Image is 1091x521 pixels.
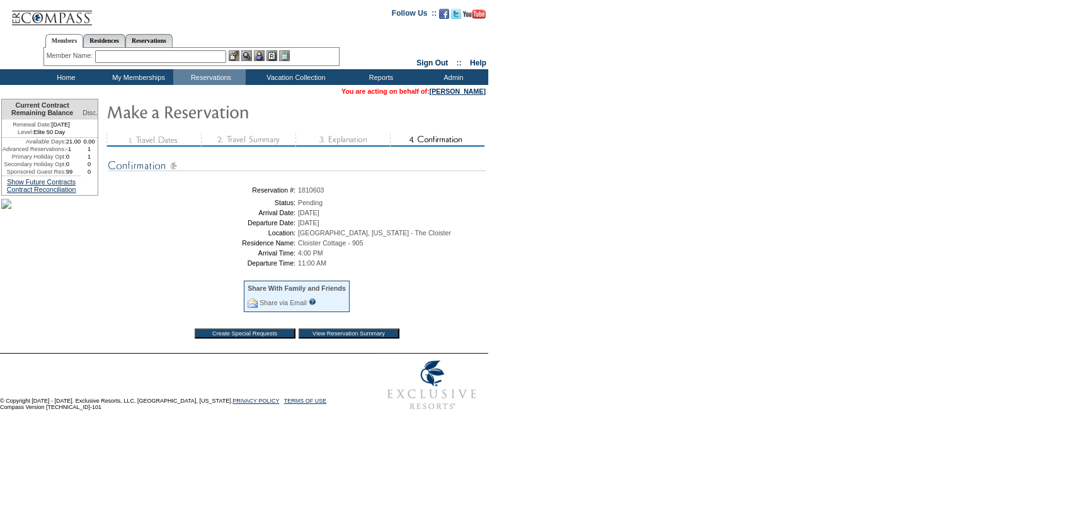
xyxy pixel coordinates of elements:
[254,50,265,61] img: Impersonate
[81,160,98,168] td: 0
[110,229,295,237] td: Location:
[232,398,279,404] a: PRIVACY POLICY
[451,13,461,20] a: Follow us on Twitter
[81,145,98,153] td: 1
[2,99,81,120] td: Current Contract Remaining Balance
[248,284,346,292] div: Share With Family and Friends
[110,259,295,267] td: Departure Time:
[106,99,358,124] img: Make Reservation
[457,59,462,67] span: ::
[295,133,390,147] img: step3_state3.gif
[470,59,486,67] a: Help
[173,69,246,85] td: Reservations
[451,9,461,19] img: Follow us on Twitter
[106,133,201,147] img: step1_state3.gif
[463,13,486,20] a: Subscribe to our YouTube Channel
[241,50,252,61] img: View
[195,328,295,339] input: Create Special Requests
[229,50,239,61] img: b_edit.gif
[2,138,66,145] td: Available Days:
[83,109,98,116] span: Disc.
[266,50,277,61] img: Reservations
[81,138,98,145] td: 0.00
[66,153,81,160] td: 0
[66,145,81,153] td: -1
[430,87,486,95] a: [PERSON_NAME]
[125,34,173,47] a: Reservations
[298,229,451,237] span: [GEOGRAPHIC_DATA], [US_STATE] - The Cloister
[298,239,363,247] span: Cloister Cottage - 905
[298,186,324,194] span: 1810603
[2,120,81,128] td: [DATE]
[416,59,448,67] a: Sign Out
[343,69,416,85] td: Reports
[81,168,98,176] td: 0
[7,186,76,193] a: Contract Reconciliation
[298,219,319,227] span: [DATE]
[279,50,290,61] img: b_calculator.gif
[47,50,95,61] div: Member Name:
[110,199,295,206] td: Status:
[110,249,295,257] td: Arrival Time:
[246,69,343,85] td: Vacation Collection
[439,9,449,19] img: Become our fan on Facebook
[390,133,484,147] img: step4_state2.gif
[298,249,323,257] span: 4:00 PM
[66,168,81,176] td: 99
[1,199,11,209] img: Shot-40-004.jpg
[110,239,295,247] td: Residence Name:
[66,160,81,168] td: 0
[309,298,316,305] input: What is this?
[45,34,84,48] a: Members
[2,160,66,168] td: Secondary Holiday Opt:
[2,145,66,153] td: Advanced Reservations:
[101,69,173,85] td: My Memberships
[83,34,125,47] a: Residences
[18,128,33,136] span: Level:
[110,209,295,216] td: Arrival Date:
[463,9,486,19] img: Subscribe to our YouTube Channel
[392,8,437,23] td: Follow Us ::
[2,153,66,160] td: Primary Holiday Opt:
[341,87,486,95] span: You are acting on behalf of:
[2,128,81,138] td: Elite 50 Day
[7,178,76,186] a: Show Future Contracts
[110,186,295,194] td: Reservation #:
[284,398,327,404] a: TERMS OF USE
[416,69,488,85] td: Admin
[28,69,101,85] td: Home
[375,354,488,417] img: Exclusive Resorts
[439,13,449,20] a: Become our fan on Facebook
[66,138,81,145] td: 21.00
[13,121,51,128] span: Renewal Date:
[260,299,307,306] a: Share via Email
[299,328,399,339] input: View Reservation Summary
[2,168,66,176] td: Sponsored Guest Res:
[298,259,326,267] span: 11:00 AM
[110,219,295,227] td: Departure Date:
[298,209,319,216] span: [DATE]
[201,133,295,147] img: step2_state3.gif
[298,199,323,206] span: Pending
[81,153,98,160] td: 1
